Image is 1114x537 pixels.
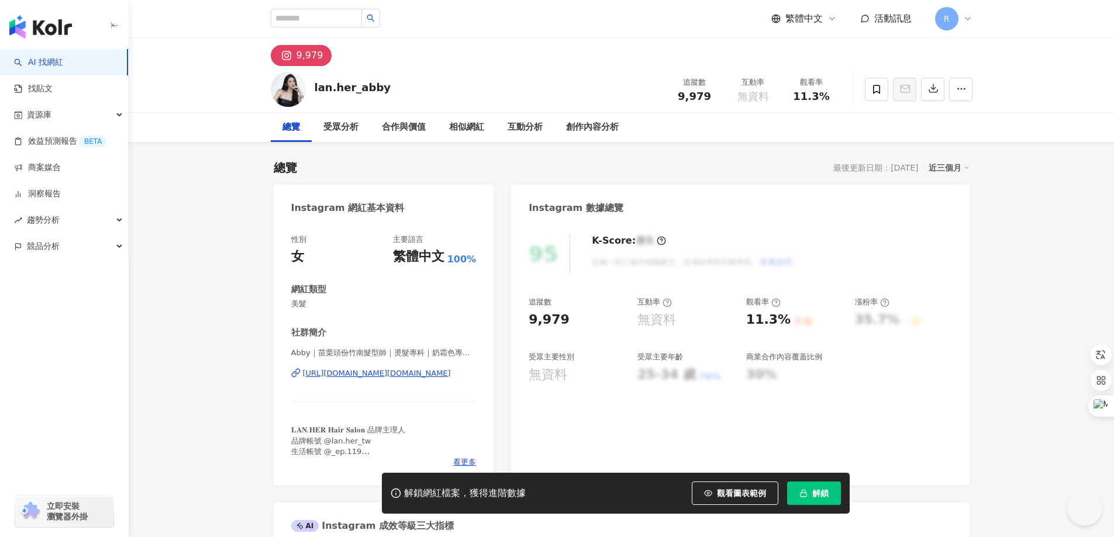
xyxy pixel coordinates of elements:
[529,352,574,362] div: 受眾主要性別
[323,120,358,134] div: 受眾分析
[637,311,676,329] div: 無資料
[14,136,106,147] a: 效益預測報告BETA
[296,47,323,64] div: 9,979
[271,45,332,66] button: 9,979
[367,14,375,22] span: search
[672,77,717,88] div: 追蹤數
[453,457,476,467] span: 看更多
[291,248,304,266] div: 女
[874,13,912,24] span: 活動訊息
[785,12,823,25] span: 繁體中文
[637,297,672,307] div: 互動率
[787,481,841,505] button: 解鎖
[592,234,666,247] div: K-Score :
[449,120,484,134] div: 相似網紅
[746,352,822,362] div: 商業合作內容覆蓋比例
[291,425,446,508] span: 𝐋𝐀𝐍.𝐇𝐄𝐑 𝐇𝐚𝐢𝐫 𝐒𝐚𝐥𝐨𝐧 品牌主理人 品牌帳號 @lan.her_tw 生活帳號 @_ep.119 - 時間就是金錢 染頭髮很快的人！ 小紅書髮型完美複製 只要妳想要絕對沒問題！ ▾...
[15,496,113,527] a: chrome extension立即安裝 瀏覽器外掛
[404,487,526,500] div: 解鎖網紅檔案，獲得進階數據
[27,102,51,128] span: 資源庫
[291,234,306,245] div: 性別
[291,520,319,532] div: AI
[19,502,42,521] img: chrome extension
[271,72,306,107] img: KOL Avatar
[447,253,476,266] span: 100%
[274,160,297,176] div: 總覽
[393,248,444,266] div: 繁體中文
[746,311,791,329] div: 11.3%
[793,91,829,102] span: 11.3%
[382,120,426,134] div: 合作與價值
[566,120,619,134] div: 創作內容分析
[291,202,405,214] div: Instagram 網紅基本資料
[789,77,834,88] div: 觀看率
[855,297,889,307] div: 漲粉率
[14,188,61,200] a: 洞察報告
[282,120,300,134] div: 總覽
[291,327,326,339] div: 社群簡介
[27,233,60,259] span: 競品分析
[812,489,829,498] span: 解鎖
[291,283,326,296] div: 網紅類型
[291,519,454,532] div: Instagram 成效等級三大指標
[291,348,477,358] span: Abby｜苗栗頭份竹南髮型師｜燙髮專科｜奶霜色專科｜水霧染｜髮質質感修護｜髮鍍膜｜京喚羽系統修護 | lan.her_abby
[529,366,567,384] div: 無資料
[315,80,391,95] div: lan.her_abby
[717,489,766,498] span: 觀看圖表範例
[737,91,769,102] span: 無資料
[14,83,53,95] a: 找貼文
[14,216,22,224] span: rise
[746,297,781,307] div: 觀看率
[303,368,451,379] div: [URL][DOMAIN_NAME][DOMAIN_NAME]
[833,163,918,172] div: 最後更新日期：[DATE]
[637,352,683,362] div: 受眾主要年齡
[929,160,970,175] div: 近三個月
[47,501,88,522] span: 立即安裝 瀏覽器外掛
[529,297,551,307] div: 追蹤數
[508,120,543,134] div: 互動分析
[393,234,423,245] div: 主要語言
[529,202,623,214] div: Instagram 數據總覽
[9,15,72,39] img: logo
[291,368,477,379] a: [URL][DOMAIN_NAME][DOMAIN_NAME]
[14,162,61,174] a: 商案媒合
[944,12,950,25] span: R
[678,90,711,102] span: 9,979
[14,57,63,68] a: searchAI 找網紅
[291,299,477,309] span: 美髮
[692,481,778,505] button: 觀看圖表範例
[529,311,570,329] div: 9,979
[731,77,775,88] div: 互動率
[27,207,60,233] span: 趨勢分析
